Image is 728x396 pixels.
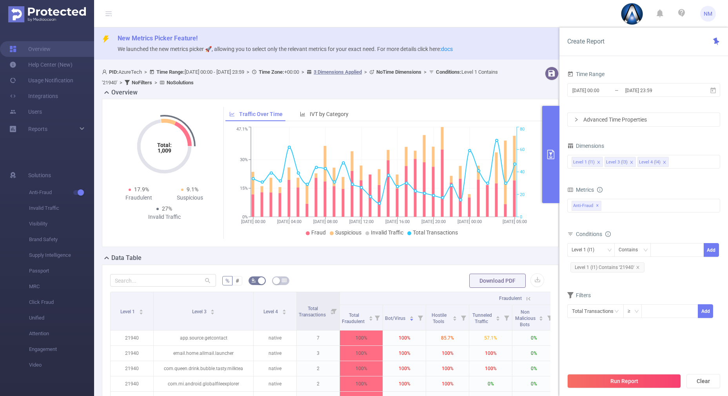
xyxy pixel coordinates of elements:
[704,6,712,22] span: NM
[102,35,110,43] i: icon: thunderbolt
[572,243,600,256] div: Level 1 (l1)
[29,357,94,373] span: Video
[574,117,579,122] i: icon: right
[472,312,492,324] span: Tunneled Traffic
[111,88,138,97] h2: Overview
[254,376,296,391] p: native
[453,315,457,317] i: icon: caret-up
[117,80,125,85] span: >
[335,229,361,236] span: Suspicious
[409,315,414,317] i: icon: caret-up
[572,157,603,167] li: Level 1 (l1)
[28,121,47,137] a: Reports
[605,231,611,237] i: icon: info-circle
[385,219,410,224] tspan: [DATE] 16:00
[162,205,172,212] span: 27%
[239,111,283,117] span: Traffic Over Time
[111,331,153,345] p: 21940
[496,315,500,320] div: Sort
[426,376,469,391] p: 100%
[139,308,143,311] i: icon: caret-up
[457,219,482,224] tspan: [DATE] 00:00
[570,262,644,272] span: Level 1 (l1) Contains '21940'
[372,305,383,330] i: Filter menu
[572,85,635,96] input: Start date
[567,187,594,193] span: Metrics
[503,219,527,224] tspan: [DATE] 05:00
[369,315,373,317] i: icon: caret-up
[469,274,526,288] button: Download PDF
[242,214,248,220] tspan: 0%
[572,201,601,211] span: Anti-Fraud
[142,69,149,75] span: >
[453,318,457,320] i: icon: caret-down
[383,331,426,345] p: 100%
[9,104,42,120] a: Users
[383,361,426,376] p: 100%
[625,85,688,96] input: End date
[520,170,525,175] tspan: 40
[139,308,143,313] div: Sort
[630,160,634,165] i: icon: close
[111,346,153,361] p: 21940
[567,143,604,149] span: Dimensions
[385,316,407,321] span: Bot/Virus
[154,376,253,391] p: com.mi.android.globalfileexplorer
[314,69,362,75] u: 3 Dimensions Applied
[8,6,86,22] img: Protected Media
[9,73,73,88] a: Usage Notification
[229,111,235,117] i: icon: line-chart
[597,160,601,165] i: icon: close
[297,361,339,376] p: 2
[29,310,94,326] span: Unified
[436,69,461,75] b: Conditions :
[342,312,366,324] span: Total Fraudulent
[340,346,383,361] p: 100%
[426,346,469,361] p: 100%
[152,80,160,85] span: >
[539,315,543,317] i: icon: caret-up
[496,318,500,320] i: icon: caret-down
[102,69,498,85] span: AzureTech [DATE] 00:00 - [DATE] 23:59 +00:00
[636,265,640,269] i: icon: close
[297,331,339,345] p: 7
[520,214,522,220] tspan: 0
[297,376,339,391] p: 2
[9,41,51,57] a: Overview
[29,185,94,200] span: Anti-Fraud
[154,346,253,361] p: email.home.allmail.launcher
[311,229,326,236] span: Fraud
[251,278,256,283] i: icon: bg-colors
[164,194,215,202] div: Suspicious
[28,126,47,132] span: Reports
[496,315,500,317] i: icon: caret-up
[512,331,555,345] p: 0%
[154,331,253,345] p: app.source.getcontact
[310,111,349,117] span: IVT by Category
[29,279,94,294] span: MRC
[259,69,284,75] b: Time Zone:
[383,376,426,391] p: 100%
[663,160,666,165] i: icon: close
[300,111,305,117] i: icon: bar-chart
[421,219,446,224] tspan: [DATE] 20:00
[282,308,287,313] div: Sort
[236,278,239,284] span: #
[515,309,536,327] span: Non Malicious Bots
[111,253,142,263] h2: Data Table
[9,57,73,73] a: Help Center (New)
[118,46,453,52] span: We launched the new metrics picker 🚀, allowing you to select only the relevant metrics for your e...
[501,305,512,330] i: Filter menu
[102,69,109,74] i: icon: user
[139,311,143,314] i: icon: caret-down
[340,376,383,391] p: 100%
[263,309,279,314] span: Level 4
[619,243,643,256] div: Contains
[643,248,648,253] i: icon: down
[9,88,58,104] a: Integrations
[426,361,469,376] p: 100%
[111,376,153,391] p: 21940
[244,69,252,75] span: >
[469,361,512,376] p: 100%
[167,80,194,85] b: No Solutions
